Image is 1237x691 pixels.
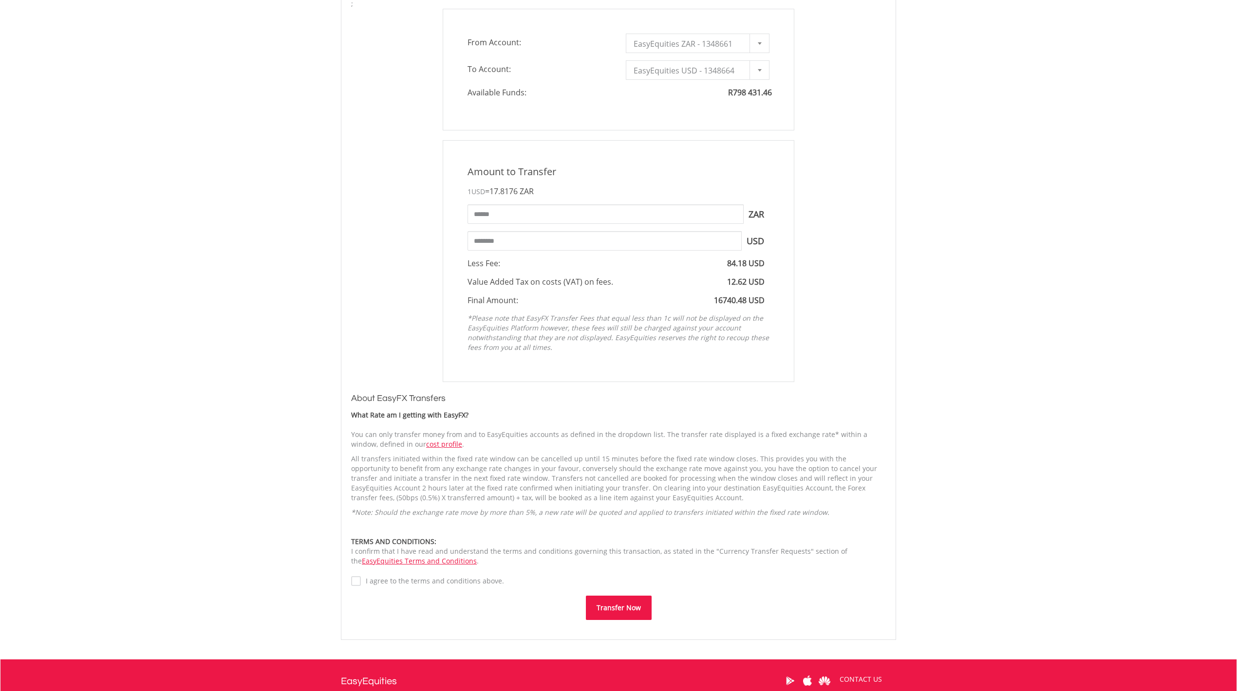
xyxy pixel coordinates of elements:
[586,596,652,620] button: Transfer Now
[468,187,485,196] span: 1
[634,61,747,80] span: EasyEquities USD - 1348664
[489,186,518,197] span: 17.8176
[351,508,829,517] em: *Note: Should the exchange rate move by more than 5%, a new rate will be quoted and applied to tr...
[351,537,886,566] div: I confirm that I have read and understand the terms and conditions governing this transaction, as...
[362,556,477,565] a: EasyEquities Terms and Conditions
[351,537,886,546] div: TERMS AND CONDITIONS:
[468,313,769,352] em: *Please note that EasyFX Transfer Fees that equal less than 1c will not be displayed on the EasyE...
[727,258,765,269] span: 84.18 USD
[634,34,747,54] span: EasyEquities ZAR - 1348661
[744,204,769,224] span: ZAR
[351,454,886,503] p: All transfers initiated within the fixed rate window can be cancelled up until 15 minutes before ...
[728,87,772,98] span: R798 431.46
[471,187,485,196] span: USD
[351,410,886,420] div: What Rate am I getting with EasyFX?
[727,276,765,287] span: 12.62 USD
[460,87,618,98] span: Available Funds:
[351,430,886,449] p: You can only transfer money from and to EasyEquities accounts as defined in the dropdown list. Th...
[460,165,777,179] div: Amount to Transfer
[742,231,769,251] span: USD
[460,34,618,51] span: From Account:
[468,276,613,287] span: Value Added Tax on costs (VAT) on fees.
[426,439,462,449] a: cost profile
[485,186,534,197] span: =
[468,258,500,269] span: Less Fee:
[351,392,886,405] h3: About EasyFX Transfers
[460,60,618,78] span: To Account:
[361,576,504,586] label: I agree to the terms and conditions above.
[714,295,765,306] span: 16740.48 USD
[520,186,534,197] span: ZAR
[468,295,518,306] span: Final Amount:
